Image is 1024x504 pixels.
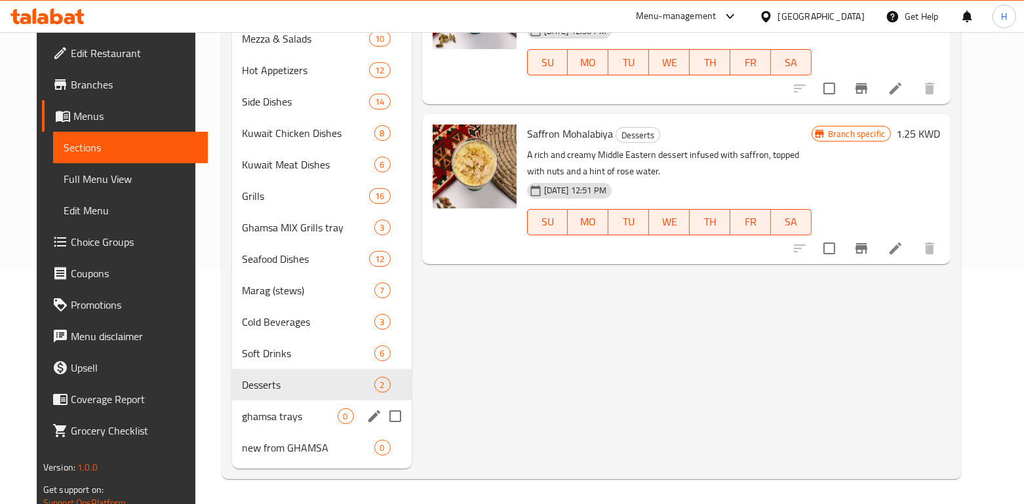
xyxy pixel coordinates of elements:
[374,377,391,393] div: items
[232,432,412,463] div: new from GHAMSA0
[42,352,208,383] a: Upsell
[64,203,197,218] span: Edit Menu
[232,400,412,432] div: ghamsa trays0edit
[730,209,771,235] button: FR
[823,128,890,140] span: Branch specific
[71,45,197,61] span: Edit Restaurant
[243,220,374,235] span: Ghamsa MIX Grills tray
[42,226,208,258] a: Choice Groups
[370,253,389,265] span: 12
[42,69,208,100] a: Branches
[369,188,390,204] div: items
[42,320,208,352] a: Menu disclaimer
[71,297,197,313] span: Promotions
[42,289,208,320] a: Promotions
[232,54,412,86] div: Hot Appetizers12
[243,188,370,204] span: Grills
[375,347,390,360] span: 6
[71,234,197,250] span: Choice Groups
[338,410,353,423] span: 0
[43,481,104,498] span: Get support on:
[374,314,391,330] div: items
[568,49,608,75] button: MO
[71,265,197,281] span: Coupons
[71,328,197,344] span: Menu disclaimer
[71,423,197,438] span: Grocery Checklist
[370,64,389,77] span: 12
[914,233,945,264] button: delete
[614,212,644,231] span: TU
[527,49,568,75] button: SU
[232,117,412,149] div: Kuwait Chicken Dishes8
[243,314,374,330] span: Cold Beverages
[573,212,603,231] span: MO
[243,345,374,361] span: Soft Drinks
[338,408,354,424] div: items
[616,128,660,143] span: Desserts
[375,127,390,140] span: 8
[690,49,730,75] button: TH
[243,157,374,172] div: Kuwait Meat Dishes
[846,73,877,104] button: Branch-specific-item
[77,459,98,476] span: 1.0.0
[568,209,608,235] button: MO
[896,125,940,143] h6: 1.25 KWD
[778,9,865,24] div: [GEOGRAPHIC_DATA]
[374,440,391,456] div: items
[42,415,208,446] a: Grocery Checklist
[71,360,197,376] span: Upsell
[232,180,412,212] div: Grills16
[527,209,568,235] button: SU
[243,408,338,424] span: ghamsa trays
[527,124,613,144] span: Saffron Mohalabiya
[771,49,812,75] button: SA
[42,258,208,289] a: Coupons
[736,53,766,72] span: FR
[816,75,843,102] span: Select to update
[243,125,374,141] div: Kuwait Chicken Dishes
[232,243,412,275] div: Seafood Dishes12
[243,62,370,78] span: Hot Appetizers
[608,49,649,75] button: TU
[53,195,208,226] a: Edit Menu
[64,171,197,187] span: Full Menu View
[914,73,945,104] button: delete
[375,442,390,454] span: 0
[695,53,725,72] span: TH
[649,49,690,75] button: WE
[374,220,391,235] div: items
[42,37,208,69] a: Edit Restaurant
[370,190,389,203] span: 16
[375,316,390,328] span: 3
[71,77,197,92] span: Branches
[43,459,75,476] span: Version:
[370,33,389,45] span: 10
[369,62,390,78] div: items
[649,209,690,235] button: WE
[64,140,197,155] span: Sections
[71,391,197,407] span: Coverage Report
[232,149,412,180] div: Kuwait Meat Dishes6
[776,53,806,72] span: SA
[42,100,208,132] a: Menus
[232,275,412,306] div: Marag (stews)7
[654,53,684,72] span: WE
[736,212,766,231] span: FR
[374,157,391,172] div: items
[776,212,806,231] span: SA
[374,345,391,361] div: items
[533,212,563,231] span: SU
[433,125,517,208] img: Saffron Mohalabiya
[690,209,730,235] button: TH
[243,377,374,393] div: Desserts
[636,9,717,24] div: Menu-management
[375,159,390,171] span: 6
[527,147,812,180] p: A rich and creamy Middle Eastern dessert infused with saffron, topped with nuts and a hint of ros...
[374,282,391,298] div: items
[616,127,660,143] div: Desserts
[533,53,563,72] span: SU
[370,96,389,108] span: 14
